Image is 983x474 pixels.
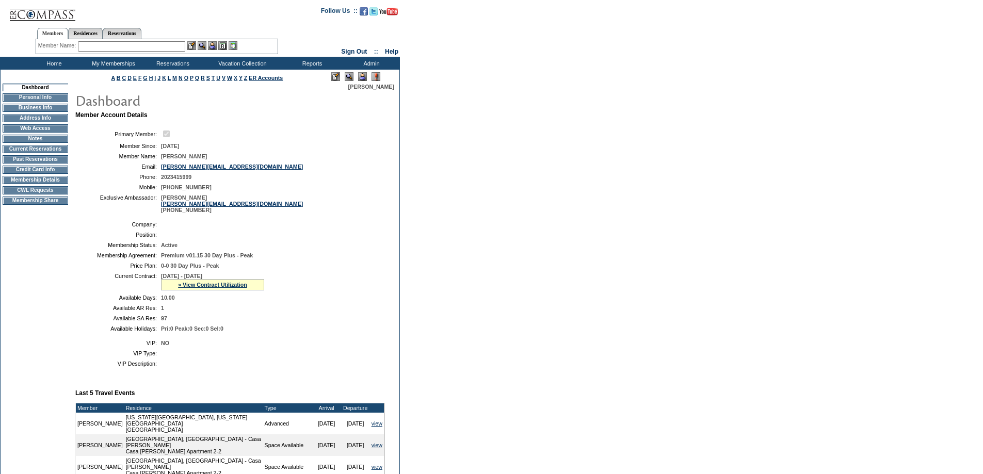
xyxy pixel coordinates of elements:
a: Q [195,75,199,81]
a: Members [37,28,69,39]
td: Type [263,403,312,413]
span: 1 [161,305,164,311]
a: U [216,75,220,81]
a: Help [385,48,398,55]
td: Departure [341,403,370,413]
img: View [198,41,206,50]
td: Member [76,403,124,413]
a: I [154,75,156,81]
span: 2023415999 [161,174,191,180]
a: G [143,75,147,81]
span: [DATE] [161,143,179,149]
a: Follow us on Twitter [369,10,378,17]
td: Web Access [3,124,68,133]
a: A [111,75,115,81]
span: 10.00 [161,295,175,301]
a: Sign Out [341,48,367,55]
span: 0-0 30 Day Plus - Peak [161,263,219,269]
a: Residences [68,28,103,39]
a: M [172,75,177,81]
span: [PERSON_NAME] [PHONE_NUMBER] [161,194,303,213]
td: Company: [79,221,157,227]
a: T [212,75,215,81]
td: [DATE] [341,434,370,456]
span: [PERSON_NAME] [161,153,207,159]
td: Phone: [79,174,157,180]
a: S [206,75,210,81]
td: VIP Description: [79,361,157,367]
a: F [138,75,142,81]
td: Dashboard [3,84,68,91]
span: Pri:0 Peak:0 Sec:0 Sel:0 [161,325,223,332]
b: Member Account Details [75,111,148,119]
td: [DATE] [312,434,341,456]
td: My Memberships [83,57,142,70]
img: Impersonate [208,41,217,50]
a: W [227,75,232,81]
td: Vacation Collection [201,57,281,70]
a: V [222,75,225,81]
td: [GEOGRAPHIC_DATA], [GEOGRAPHIC_DATA] - Casa [PERSON_NAME] Casa [PERSON_NAME] Apartment 2-2 [124,434,263,456]
span: 97 [161,315,167,321]
td: Membership Status: [79,242,157,248]
a: R [201,75,205,81]
span: NO [161,340,169,346]
td: Current Reservations [3,145,68,153]
td: [DATE] [341,413,370,434]
td: Available Days: [79,295,157,301]
td: Address Info [3,114,68,122]
a: Subscribe to our YouTube Channel [379,10,398,17]
td: Available AR Res: [79,305,157,311]
a: E [133,75,137,81]
span: Premium v01.15 30 Day Plus - Peak [161,252,253,258]
img: Impersonate [358,72,367,81]
b: Last 5 Travel Events [75,389,135,397]
td: Primary Member: [79,129,157,139]
td: Credit Card Info [3,166,68,174]
a: H [149,75,153,81]
a: L [168,75,171,81]
a: [PERSON_NAME][EMAIL_ADDRESS][DOMAIN_NAME] [161,164,303,170]
td: Available SA Res: [79,315,157,321]
img: Follow us on Twitter [369,7,378,15]
td: [PERSON_NAME] [76,413,124,434]
a: D [127,75,132,81]
td: Membership Share [3,197,68,205]
a: Become our fan on Facebook [360,10,368,17]
a: B [117,75,121,81]
td: CWL Requests [3,186,68,194]
a: C [122,75,126,81]
img: Subscribe to our YouTube Channel [379,8,398,15]
td: Current Contract: [79,273,157,290]
a: » View Contract Utilization [178,282,247,288]
td: Member Name: [79,153,157,159]
td: Personal Info [3,93,68,102]
span: Active [161,242,178,248]
td: Position: [79,232,157,238]
img: b_calculator.gif [229,41,237,50]
img: Reservations [218,41,227,50]
td: Follow Us :: [321,6,358,19]
td: Past Reservations [3,155,68,164]
img: b_edit.gif [187,41,196,50]
td: [DATE] [312,413,341,434]
a: view [372,420,382,427]
a: K [162,75,166,81]
td: Arrival [312,403,341,413]
td: Email: [79,164,157,170]
td: Admin [341,57,400,70]
td: Residence [124,403,263,413]
td: [PERSON_NAME] [76,434,124,456]
div: Member Name: [38,41,78,50]
td: VIP Type: [79,350,157,356]
span: [DATE] - [DATE] [161,273,202,279]
a: O [184,75,188,81]
td: Advanced [263,413,312,434]
a: [PERSON_NAME][EMAIL_ADDRESS][DOMAIN_NAME] [161,201,303,207]
td: Reservations [142,57,201,70]
a: Y [239,75,243,81]
img: Edit Mode [331,72,340,81]
td: Membership Agreement: [79,252,157,258]
img: View Mode [345,72,353,81]
td: Business Info [3,104,68,112]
